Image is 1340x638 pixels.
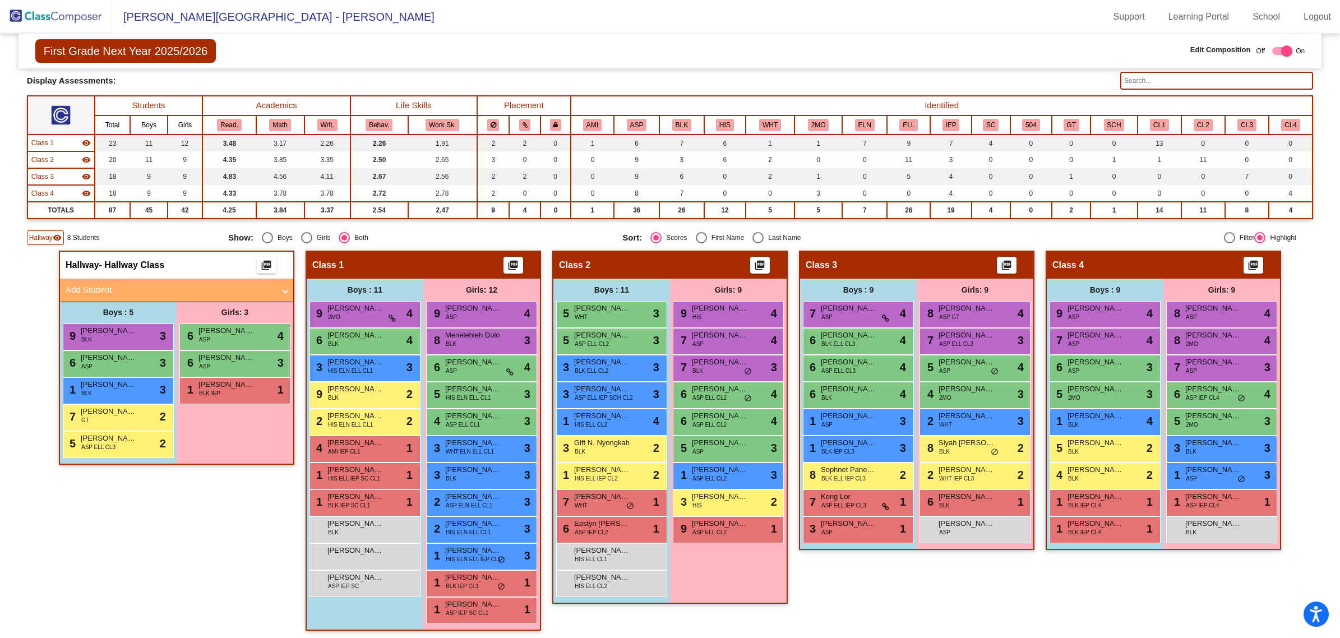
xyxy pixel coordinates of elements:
[759,119,781,131] button: WHT
[99,260,165,271] span: - Hallway Class
[408,168,477,185] td: 2.56
[571,168,614,185] td: 0
[855,119,875,131] button: ELN
[168,185,203,202] td: 9
[27,135,95,151] td: Hidden teacher - No Class Name
[313,307,322,320] span: 9
[800,279,917,301] div: Boys : 9
[1225,202,1269,219] td: 8
[1181,135,1225,151] td: 0
[1022,119,1040,131] button: 504
[1244,257,1263,274] button: Print Students Details
[1159,8,1239,26] a: Learning Portal
[130,151,167,168] td: 11
[930,135,971,151] td: 7
[1138,168,1181,185] td: 0
[1237,119,1256,131] button: CL3
[1010,202,1052,219] td: 0
[1068,303,1124,314] span: [PERSON_NAME]
[81,325,137,336] span: [PERSON_NAME] Monemy
[1064,119,1079,131] button: GT
[198,325,255,336] span: [PERSON_NAME]
[1181,151,1225,168] td: 11
[130,202,167,219] td: 45
[794,168,842,185] td: 1
[168,151,203,168] td: 9
[445,330,501,341] span: Menelehleh Dolo
[1091,185,1138,202] td: 0
[66,260,99,271] span: Hallway
[304,202,350,219] td: 3.37
[29,233,53,243] span: Hallway
[168,115,203,135] th: Girls
[304,135,350,151] td: 2.26
[312,233,331,243] div: Girls
[983,119,999,131] button: SC
[130,135,167,151] td: 11
[27,76,116,86] span: Display Assessments:
[130,168,167,185] td: 9
[202,135,256,151] td: 3.48
[95,202,131,219] td: 87
[614,115,659,135] th: Asian/Pacific Islander
[899,119,918,131] button: ELL
[1181,185,1225,202] td: 0
[509,151,540,168] td: 0
[808,119,829,131] button: 2MO
[408,135,477,151] td: 1.91
[887,135,930,151] td: 9
[509,135,540,151] td: 2
[571,135,614,151] td: 1
[930,185,971,202] td: 4
[312,260,344,271] span: Class 1
[257,257,276,274] button: Print Students Details
[704,168,746,185] td: 0
[1185,303,1241,314] span: [PERSON_NAME]
[168,202,203,219] td: 42
[1052,185,1091,202] td: 0
[27,168,95,185] td: Hidden teacher - No Class Name
[672,119,691,131] button: BLK
[972,202,1010,219] td: 4
[82,189,91,198] mat-icon: visibility
[887,151,930,168] td: 11
[256,151,304,168] td: 3.85
[503,257,523,274] button: Print Students Details
[887,202,930,219] td: 26
[27,151,95,168] td: Hidden teacher - No Class Name
[1120,72,1313,90] input: Search...
[273,233,293,243] div: Boys
[707,233,745,243] div: First Name
[540,202,571,219] td: 0
[304,151,350,168] td: 3.35
[1147,305,1153,322] span: 4
[930,151,971,168] td: 3
[659,168,704,185] td: 6
[431,307,440,320] span: 9
[1269,168,1313,185] td: 0
[794,202,842,219] td: 5
[842,151,887,168] td: 0
[746,135,794,151] td: 1
[704,202,746,219] td: 12
[746,115,794,135] th: White
[168,168,203,185] td: 9
[746,168,794,185] td: 2
[53,233,62,242] mat-icon: visibility
[350,185,408,202] td: 2.72
[60,301,177,323] div: Boys : 5
[228,232,614,243] mat-radio-group: Select an option
[1018,305,1024,322] span: 4
[746,185,794,202] td: 0
[217,119,242,131] button: Read.
[446,313,457,321] span: ASP
[540,135,571,151] td: 0
[560,307,569,320] span: 5
[1091,151,1138,168] td: 1
[406,305,413,322] span: 4
[704,115,746,135] th: Hispanic
[1171,307,1180,320] span: 8
[31,138,54,148] span: Class 1
[95,115,131,135] th: Total
[771,305,777,322] span: 4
